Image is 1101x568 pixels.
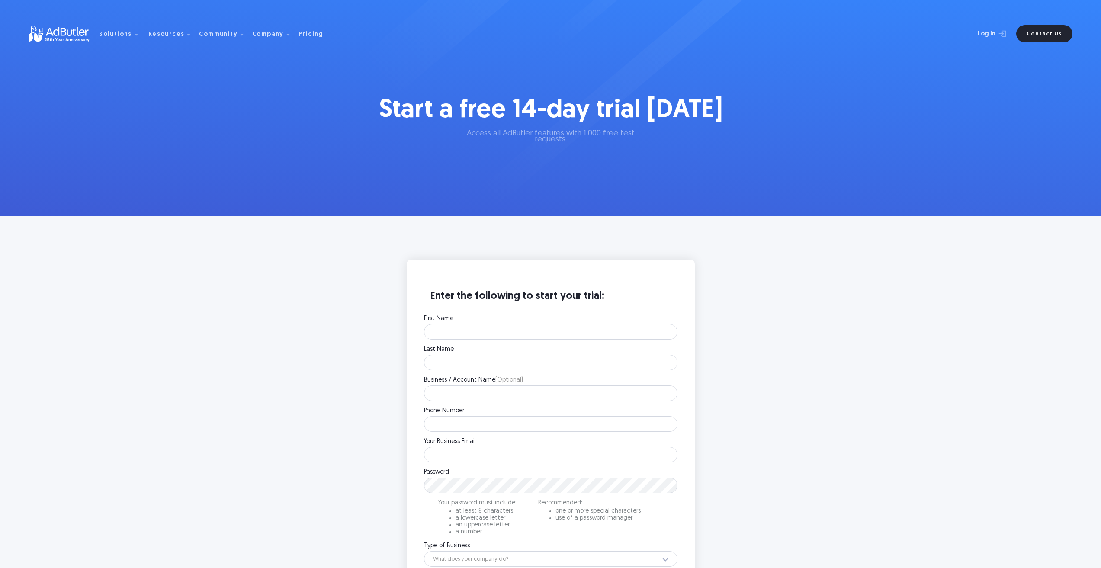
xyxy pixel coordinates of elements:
[456,515,517,521] li: a lowercase letter
[1016,25,1072,42] a: Contact Us
[538,500,641,506] p: Recommended:
[376,95,725,126] h1: Start a free 14-day trial [DATE]
[148,20,198,48] div: Resources
[424,439,677,445] label: Your Business Email
[555,508,641,514] li: one or more special characters
[456,508,517,514] li: at least 8 characters
[424,408,677,414] label: Phone Number
[955,25,1011,42] a: Log In
[424,347,677,353] label: Last Name
[456,522,517,528] li: an uppercase letter
[424,543,677,549] label: Type of Business
[199,20,250,48] div: Community
[495,377,523,383] span: (Optional)
[299,32,324,38] div: Pricing
[199,32,238,38] div: Community
[424,316,677,322] label: First Name
[252,32,284,38] div: Company
[99,32,132,38] div: Solutions
[456,529,517,535] li: a number
[424,377,677,383] label: Business / Account Name
[424,290,677,311] h3: Enter the following to start your trial:
[99,20,145,48] div: Solutions
[424,469,677,475] label: Password
[148,32,185,38] div: Resources
[299,30,331,38] a: Pricing
[438,500,517,506] p: Your password must include:
[555,515,641,521] li: use of a password manager
[252,20,297,48] div: Company
[453,131,648,143] p: Access all AdButler features with 1,000 free test requests.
